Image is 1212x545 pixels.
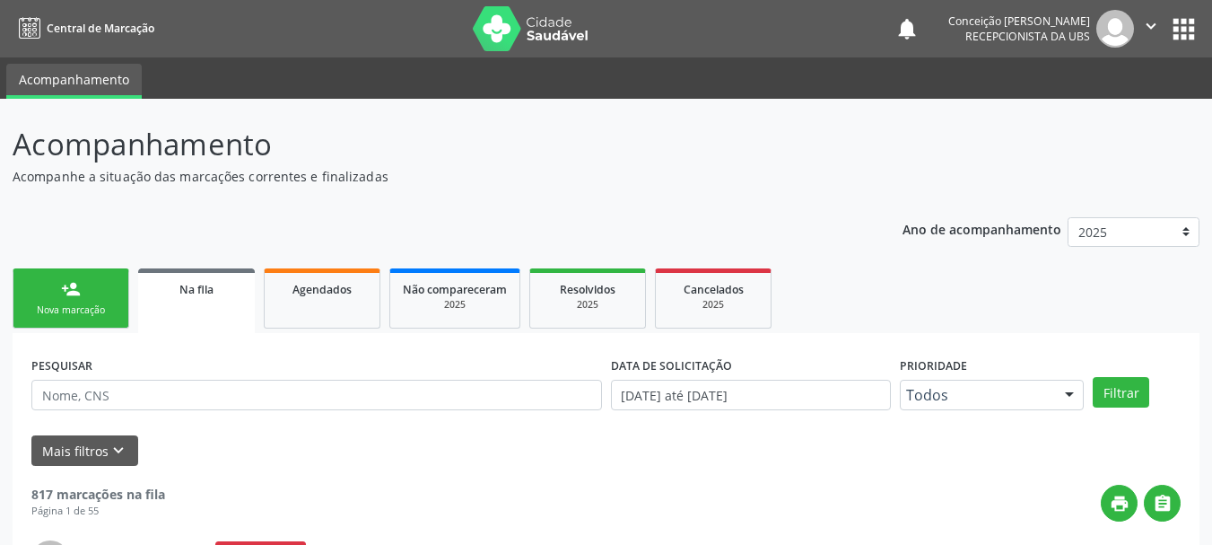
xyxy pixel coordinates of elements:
strong: 817 marcações na fila [31,486,165,503]
span: Recepcionista da UBS [965,29,1090,44]
button: notifications [894,16,920,41]
input: Nome, CNS [31,380,602,410]
span: Não compareceram [403,282,507,297]
img: img [1096,10,1134,48]
button: apps [1168,13,1199,45]
i:  [1141,16,1161,36]
label: Prioridade [900,352,967,380]
p: Ano de acompanhamento [902,217,1061,240]
span: Cancelados [684,282,744,297]
button:  [1144,485,1181,522]
button: print [1101,485,1138,522]
input: Selecione um intervalo [611,380,892,410]
p: Acompanhamento [13,122,843,167]
button: Mais filtroskeyboard_arrow_down [31,435,138,467]
a: Acompanhamento [6,64,142,99]
div: 2025 [668,298,758,312]
span: Na fila [179,282,214,297]
i: print [1110,494,1129,514]
span: Resolvidos [560,282,615,297]
span: Agendados [292,282,352,297]
div: Página 1 de 55 [31,504,165,519]
button: Filtrar [1093,377,1149,408]
div: Nova marcação [26,303,116,317]
button:  [1134,10,1168,48]
i:  [1153,494,1173,514]
span: Todos [906,386,1047,404]
div: person_add [61,279,81,299]
div: 2025 [403,298,507,312]
p: Acompanhe a situação das marcações correntes e finalizadas [13,167,843,186]
i: keyboard_arrow_down [109,441,128,461]
div: Conceição [PERSON_NAME] [948,13,1090,29]
a: Central de Marcação [13,13,154,43]
span: Central de Marcação [47,21,154,36]
label: PESQUISAR [31,352,92,380]
label: DATA DE SOLICITAÇÃO [611,352,732,380]
div: 2025 [543,298,632,312]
